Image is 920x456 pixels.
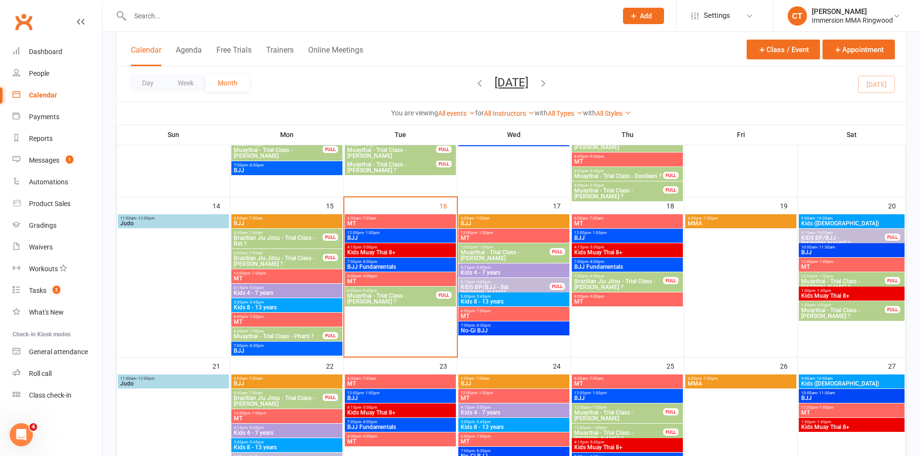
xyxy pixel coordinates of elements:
span: 9:15am [801,231,885,235]
span: 4:15pm [233,286,340,290]
a: Calendar [13,84,102,106]
span: 12:00pm [347,231,454,235]
span: - 9:00pm [361,289,377,293]
a: Reports [13,128,102,150]
span: - 7:30pm [702,216,718,221]
span: 10:00am [801,245,903,249]
button: Trainers [266,45,294,66]
span: Kids 8 - 13 years [233,304,340,310]
span: - 9:00pm [588,169,604,173]
span: 7:00pm [233,344,340,348]
span: - 1:00pm [250,271,266,276]
span: - 8:00pm [361,260,377,264]
span: Brazilian Jiu Jitsu - Trial Class - [PERSON_NAME] ? [574,278,664,290]
span: - 8:30pm [475,323,491,328]
span: 12:00pm [574,405,664,410]
span: - 10:00am [815,216,833,221]
span: Kids Muay Thai 8+ [347,410,454,415]
span: 6:00am [347,216,454,221]
span: - 5:00pm [248,286,264,290]
span: Kids Muay Thai 8+ [574,249,681,255]
div: FULL [436,291,452,299]
span: - 1:00pm [818,260,834,264]
a: Gradings [13,215,102,236]
span: Kids Muay Thai 8+ [801,424,903,430]
span: 8:00pm [347,289,437,293]
span: 6:00am [460,376,567,381]
span: Brazilian Jiu Jitsu - Trial Class - [PERSON_NAME] [233,395,323,407]
div: FULL [436,146,452,153]
span: - 8:30pm [248,163,264,167]
span: 4:15pm [460,405,567,410]
span: Kids 8 - 13 years [460,424,567,430]
span: 5:00pm [460,294,567,299]
span: Kids 8 - 13 years [460,299,567,304]
span: - 9:00pm [361,274,377,278]
a: Class kiosk mode [13,385,102,406]
div: FULL [323,254,338,261]
span: - 1:00pm [250,411,266,415]
span: - 7:00am [361,216,376,221]
div: 27 [888,358,906,373]
span: MT [460,395,567,401]
span: Brazilian Jiu Jitsu - Trial Class - Ret ? [233,235,323,247]
span: - 1:00pm [364,391,380,395]
span: 8:00pm [574,154,681,159]
span: - 7:00pm [248,329,264,333]
span: Kids 4 - 7 years [460,410,567,415]
button: Free Trials [216,45,252,66]
span: Kids Muay Thai 8+ [347,249,454,255]
span: - 1:00pm [364,231,380,235]
span: - 7:00pm [475,309,491,313]
span: 6:00pm [460,309,567,313]
span: 11:00am [120,376,227,381]
span: 12:00pm [574,231,681,235]
div: FULL [885,277,900,284]
span: Judo [120,221,227,226]
span: - 7:00am [247,376,263,381]
a: General attendance kiosk mode [13,341,102,363]
span: 6:00am [233,376,340,381]
span: 4:15pm [574,245,681,249]
span: - 5:00pm [475,265,491,270]
button: [DATE] [495,76,528,89]
span: BJJ [460,221,567,226]
span: - 7:00am [588,376,603,381]
span: MT [233,276,340,281]
span: 4:15pm [347,245,454,249]
span: - 1:00pm [477,391,493,395]
span: - 12:00pm [136,376,155,381]
iframe: Intercom live chat [10,423,33,446]
span: 6:00am [347,376,454,381]
span: MT [347,381,454,387]
span: 6:00am [574,376,681,381]
div: FULL [885,234,900,241]
div: Tasks [29,287,46,294]
span: - 1:00pm [591,231,607,235]
span: Muaythai - Trial Class - [PERSON_NAME] [347,147,437,159]
span: 4:15pm [460,280,550,284]
span: MT [233,319,340,325]
button: Week [166,74,206,92]
span: 10:00am [801,391,903,395]
a: What's New [13,302,102,323]
span: 12:00pm [460,245,550,249]
span: - 1:45pm [815,420,831,424]
span: - 7:00am [247,251,263,255]
div: Calendar [29,91,57,99]
span: - 7:00pm [248,143,264,147]
span: 7:00pm [347,260,454,264]
button: Calendar [131,45,161,66]
div: FULL [885,306,900,313]
span: Kids Muay Thai 8+ [801,293,903,299]
span: 6:00pm [233,329,323,333]
button: Online Meetings [308,45,363,66]
div: Product Sales [29,200,71,207]
span: 8:00pm [574,169,664,173]
div: FULL [663,277,679,284]
div: [PERSON_NAME] [812,7,893,16]
div: 23 [439,358,457,373]
span: BJJ Fundamentals [347,424,454,430]
span: MT [460,235,567,241]
span: BJJ [347,235,454,241]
